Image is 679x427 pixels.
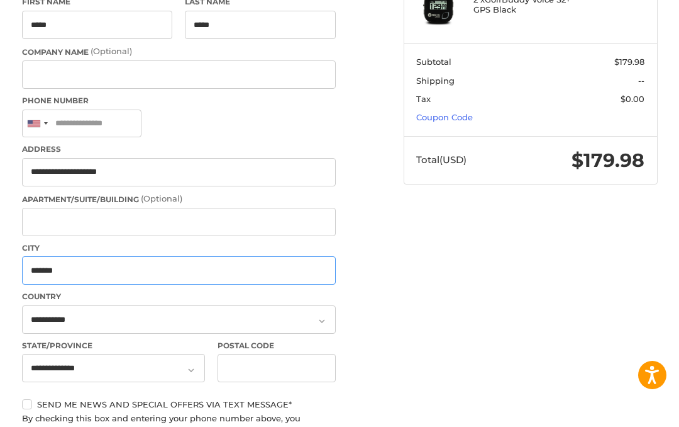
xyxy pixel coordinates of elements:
small: (Optional) [141,193,182,203]
label: Company Name [22,45,336,58]
div: United States: +1 [23,110,52,137]
span: $0.00 [621,94,644,104]
label: Country [22,291,336,302]
span: $179.98 [571,149,644,172]
label: Send me news and special offers via text message* [22,399,336,409]
span: Subtotal [416,57,451,67]
span: -- [638,76,644,86]
span: Total (USD) [416,154,466,166]
span: Shipping [416,76,455,86]
label: Address [22,144,336,155]
label: Apartment/Suite/Building [22,193,336,205]
small: (Optional) [91,46,132,56]
span: Tax [416,94,431,104]
label: Phone Number [22,95,336,106]
a: Coupon Code [416,112,473,122]
span: $179.98 [614,57,644,67]
label: City [22,242,336,254]
label: Postal Code [218,340,336,351]
label: State/Province [22,340,206,351]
